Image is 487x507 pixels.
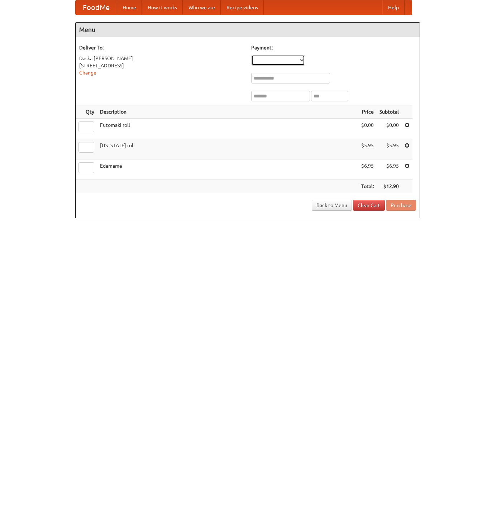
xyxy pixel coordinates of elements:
a: Recipe videos [221,0,264,15]
a: Who we are [183,0,221,15]
td: $6.95 [358,159,377,180]
th: Qty [76,105,97,119]
a: FoodMe [76,0,117,15]
th: Price [358,105,377,119]
td: Edamame [97,159,358,180]
th: Description [97,105,358,119]
th: $12.90 [377,180,402,193]
td: $0.00 [377,119,402,139]
td: [US_STATE] roll [97,139,358,159]
a: Help [382,0,405,15]
h5: Payment: [251,44,416,51]
a: Home [117,0,142,15]
div: [STREET_ADDRESS] [79,62,244,69]
a: How it works [142,0,183,15]
th: Subtotal [377,105,402,119]
button: Purchase [386,200,416,211]
h4: Menu [76,23,420,37]
a: Change [79,70,96,76]
td: Futomaki roll [97,119,358,139]
th: Total: [358,180,377,193]
td: $5.95 [358,139,377,159]
a: Clear Cart [353,200,385,211]
a: Back to Menu [312,200,352,211]
td: $5.95 [377,139,402,159]
td: $6.95 [377,159,402,180]
div: Daska [PERSON_NAME] [79,55,244,62]
h5: Deliver To: [79,44,244,51]
td: $0.00 [358,119,377,139]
